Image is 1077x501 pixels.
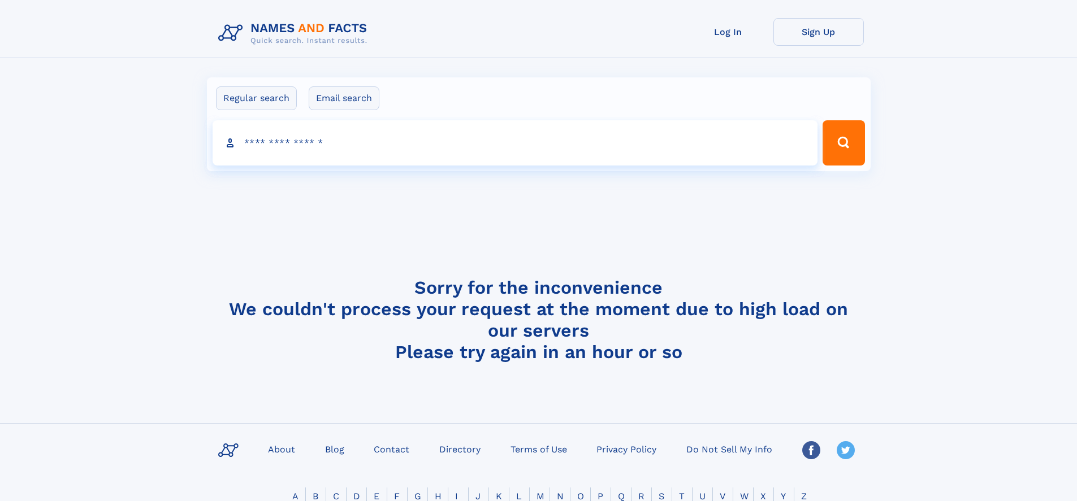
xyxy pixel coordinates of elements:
a: Blog [321,441,349,457]
a: About [263,441,300,457]
button: Search Button [823,120,864,165]
h4: Sorry for the inconvenience We couldn't process your request at the moment due to high load on ou... [214,277,864,363]
a: Sign Up [773,18,864,46]
img: Twitter [837,441,855,459]
input: search input [213,120,818,165]
label: Email search [309,86,379,110]
a: Privacy Policy [592,441,661,457]
a: Contact [369,441,414,457]
a: Directory [435,441,485,457]
img: Logo Names and Facts [214,18,377,49]
img: Facebook [802,441,820,459]
a: Do Not Sell My Info [682,441,777,457]
a: Terms of Use [506,441,572,457]
label: Regular search [216,86,297,110]
a: Log In [683,18,773,46]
